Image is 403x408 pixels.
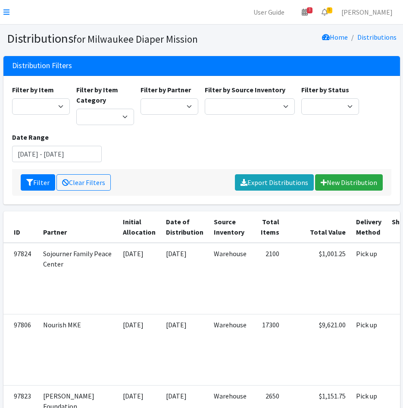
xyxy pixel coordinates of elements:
label: Filter by Status [301,85,349,95]
a: Home [322,33,348,41]
td: Nourish MKE [38,314,118,385]
label: Filter by Partner [141,85,191,95]
td: [DATE] [161,243,209,314]
th: Total Items [252,211,284,243]
td: 2100 [252,243,284,314]
a: New Distribution [315,174,383,191]
td: [DATE] [161,314,209,385]
span: 5 [327,7,332,13]
a: User Guide [247,3,291,21]
a: [PERSON_NAME] [334,3,400,21]
td: [DATE] [118,314,161,385]
th: Date of Distribution [161,211,209,243]
td: [DATE] [118,243,161,314]
a: Export Distributions [235,174,314,191]
span: 3 [307,7,312,13]
td: Warehouse [209,314,252,385]
td: Sojourner Family Peace Center [38,243,118,314]
td: Warehouse [209,243,252,314]
label: Filter by Item [12,85,54,95]
td: 97824 [3,243,38,314]
button: Filter [21,174,55,191]
label: Date Range [12,132,49,142]
label: Filter by Item Category [76,85,134,105]
th: Total Value [284,211,351,243]
th: Partner [38,211,118,243]
a: 3 [295,3,315,21]
td: Pick up [351,243,387,314]
h1: Distributions [7,31,199,46]
th: ID [3,211,38,243]
th: Initial Allocation [118,211,161,243]
th: Source Inventory [209,211,252,243]
td: $9,621.00 [284,314,351,385]
td: $1,001.25 [284,243,351,314]
a: Clear Filters [56,174,111,191]
th: Delivery Method [351,211,387,243]
h3: Distribution Filters [12,61,72,70]
label: Filter by Source Inventory [205,85,285,95]
td: Pick up [351,314,387,385]
td: 97806 [3,314,38,385]
td: 17300 [252,314,284,385]
a: 5 [315,3,334,21]
input: January 1, 2011 - December 31, 2011 [12,146,102,162]
small: for Milwaukee Diaper Mission [73,33,198,45]
a: Distributions [357,33,397,41]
